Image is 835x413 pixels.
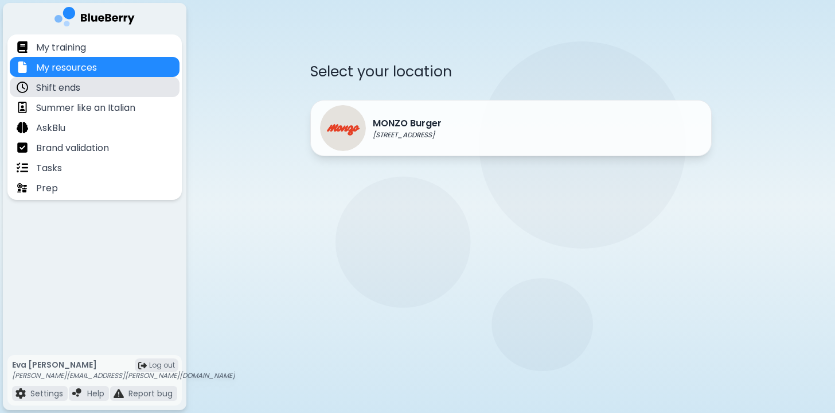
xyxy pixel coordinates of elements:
img: file icon [17,82,28,93]
p: Eva [PERSON_NAME] [12,360,235,370]
img: file icon [17,142,28,153]
p: [PERSON_NAME][EMAIL_ADDRESS][PERSON_NAME][DOMAIN_NAME] [12,371,235,380]
img: file icon [17,61,28,73]
img: file icon [72,388,83,399]
span: Log out [149,361,175,370]
img: file icon [17,162,28,173]
img: file icon [17,182,28,194]
p: Shift ends [36,81,80,95]
p: Summer like an Italian [36,101,135,115]
p: My resources [36,61,97,75]
img: company logo [54,7,135,30]
p: Report bug [128,388,173,399]
img: file icon [17,102,28,113]
p: AskBlu [36,121,65,135]
img: file icon [17,122,28,133]
p: My training [36,41,86,55]
p: Settings [30,388,63,399]
img: file icon [17,41,28,53]
p: Help [87,388,104,399]
img: file icon [114,388,124,399]
img: logout [138,361,147,370]
p: Tasks [36,161,62,175]
p: [STREET_ADDRESS] [373,130,442,140]
p: Prep [36,182,58,195]
p: Select your location [310,62,712,81]
img: MONZO Burger logo [320,105,366,151]
p: MONZO Burger [373,117,442,130]
p: Brand validation [36,141,109,155]
img: file icon [15,388,26,399]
